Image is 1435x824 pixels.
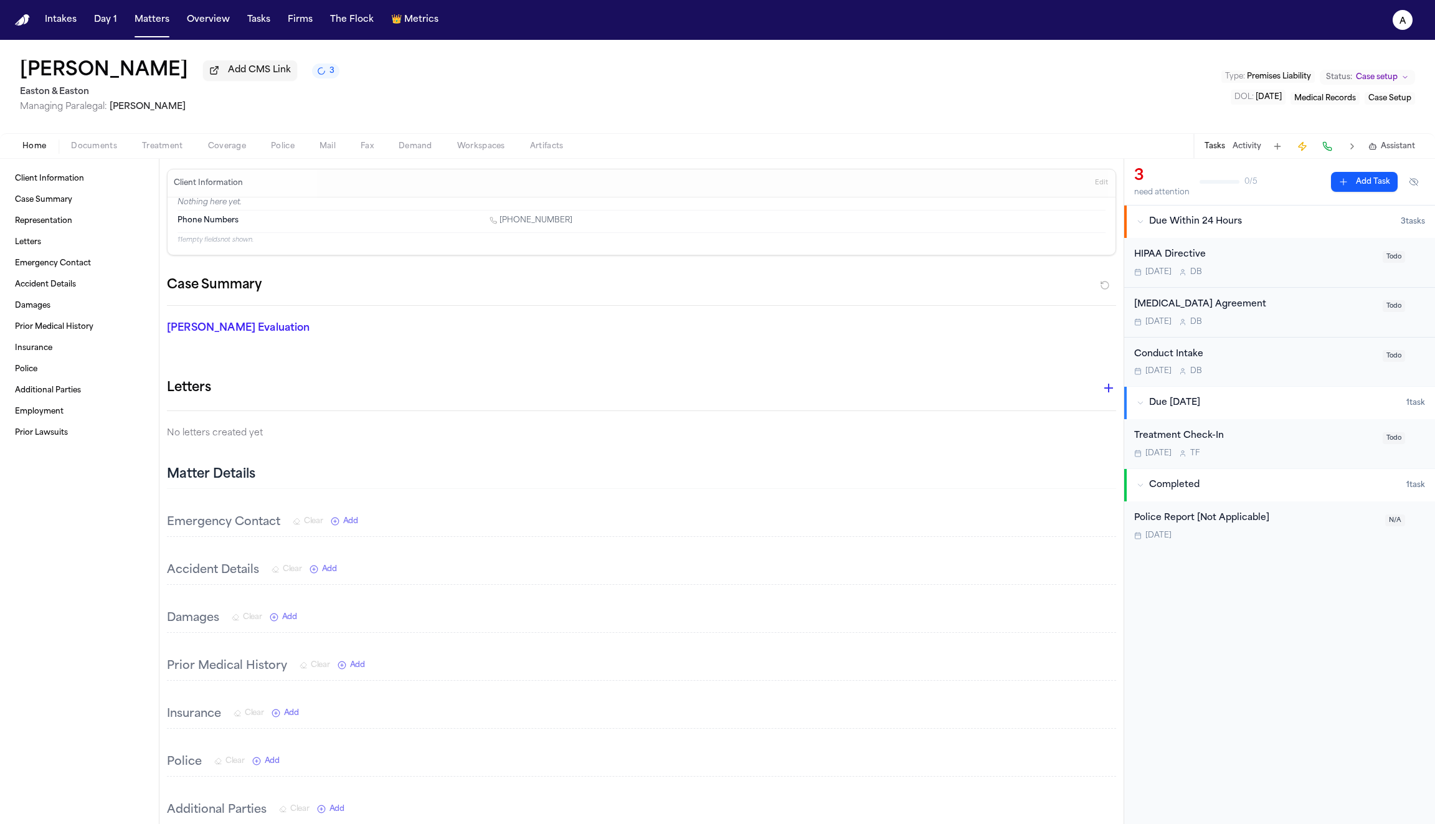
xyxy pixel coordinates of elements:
[167,562,259,579] h3: Accident Details
[1381,141,1415,151] span: Assistant
[1403,172,1425,192] button: Hide completed tasks (⌘⇧H)
[71,141,117,151] span: Documents
[1124,288,1435,338] div: Open task: Retainer Agreement
[234,708,264,718] button: Clear Insurance
[338,660,365,670] button: Add New
[1124,469,1435,501] button: Completed1task
[1145,448,1172,458] span: [DATE]
[178,235,1106,245] p: 11 empty fields not shown.
[167,378,211,398] h1: Letters
[10,359,149,379] a: Police
[312,64,339,78] button: 3 active tasks
[232,612,262,622] button: Clear Damages
[272,708,299,718] button: Add New
[343,516,358,526] span: Add
[1145,267,1172,277] span: [DATE]
[329,804,344,814] span: Add
[167,321,473,336] p: [PERSON_NAME] Evaluation
[1134,187,1190,197] div: need attention
[214,756,245,766] button: Clear Police
[279,804,310,814] button: Clear Additional Parties
[10,190,149,210] a: Case Summary
[304,516,323,526] span: Clear
[10,381,149,400] a: Additional Parties
[1269,138,1286,155] button: Add Task
[242,9,275,31] button: Tasks
[1145,531,1172,541] span: [DATE]
[40,9,82,31] button: Intakes
[1326,72,1352,82] span: Status:
[252,756,280,766] button: Add New
[329,66,334,76] span: 3
[271,141,295,151] span: Police
[167,610,219,627] h3: Damages
[182,9,235,31] button: Overview
[1406,480,1425,490] span: 1 task
[110,102,186,111] span: [PERSON_NAME]
[142,141,183,151] span: Treatment
[10,232,149,252] a: Letters
[1231,90,1286,105] button: Edit DOL: 2024-04-07
[1356,72,1398,82] span: Case setup
[1256,93,1282,101] span: [DATE]
[1234,93,1254,101] span: DOL :
[245,708,264,718] span: Clear
[1291,92,1360,105] button: Edit service: Medical Records
[1124,238,1435,288] div: Open task: HIPAA Directive
[293,516,323,526] button: Clear Emergency Contact
[167,275,262,295] h2: Case Summary
[1383,300,1405,312] span: Todo
[130,9,174,31] button: Matters
[1145,366,1172,376] span: [DATE]
[325,9,379,31] button: The Flock
[283,9,318,31] button: Firms
[1124,338,1435,387] div: Open task: Conduct Intake
[1368,95,1411,102] span: Case Setup
[10,296,149,316] a: Damages
[167,426,1116,441] p: No letters created yet
[10,253,149,273] a: Emergency Contact
[1149,397,1200,409] span: Due [DATE]
[386,9,443,31] button: crownMetrics
[1319,138,1336,155] button: Make a Call
[1190,366,1202,376] span: D B
[20,60,188,82] button: Edit matter name
[1205,141,1225,151] button: Tasks
[203,60,297,80] button: Add CMS Link
[10,317,149,337] a: Prior Medical History
[178,215,239,225] span: Phone Numbers
[1368,141,1415,151] button: Assistant
[300,660,330,670] button: Clear Prior Medical History
[1247,73,1311,80] span: Premises Liability
[290,804,310,814] span: Clear
[1124,501,1435,551] div: Open task: Police Report [Not Applicable]
[1124,387,1435,419] button: Due [DATE]1task
[1091,173,1112,193] button: Edit
[228,64,291,77] span: Add CMS Link
[20,102,107,111] span: Managing Paralegal:
[1225,73,1245,80] span: Type :
[1134,166,1190,186] div: 3
[89,9,122,31] button: Day 1
[317,804,344,814] button: Add New
[208,141,246,151] span: Coverage
[1385,514,1405,526] span: N/A
[167,754,202,771] h3: Police
[265,756,280,766] span: Add
[20,85,339,100] h2: Easton & Easton
[320,141,336,151] span: Mail
[1095,179,1108,187] span: Edit
[322,564,337,574] span: Add
[284,708,299,718] span: Add
[10,275,149,295] a: Accident Details
[1134,429,1375,443] div: Treatment Check-In
[1124,206,1435,238] button: Due Within 24 Hours3tasks
[22,141,46,151] span: Home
